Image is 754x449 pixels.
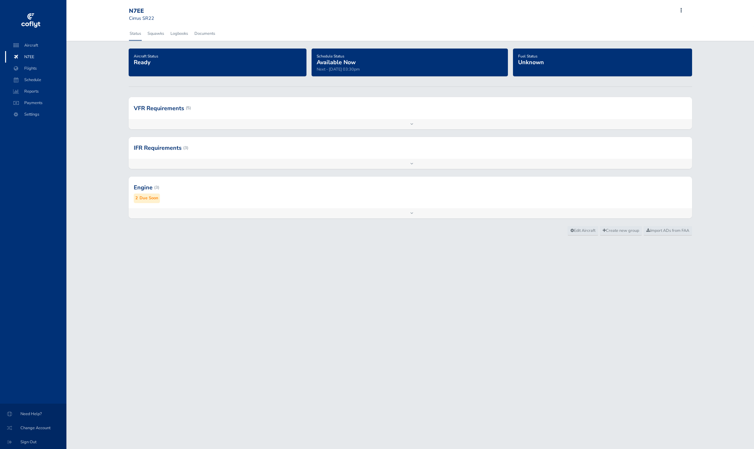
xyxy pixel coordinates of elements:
[518,58,544,66] span: Unknown
[11,40,60,51] span: Aircraft
[11,86,60,97] span: Reports
[129,8,175,15] div: N7EE
[603,228,639,233] span: Create new group
[129,15,154,21] small: Cirrus SR22
[134,58,150,66] span: Ready
[11,63,60,74] span: Flights
[568,226,598,236] a: Edit Aircraft
[8,422,59,434] span: Change Account
[317,58,356,66] span: Available Now
[600,226,642,236] a: Create new group
[11,51,60,63] span: N7EE
[194,27,216,41] a: Documents
[170,27,189,41] a: Logbooks
[317,52,356,66] a: Schedule StatusAvailable Now
[570,228,595,233] span: Edit Aircraft
[139,195,158,202] small: Due Soon
[20,11,41,30] img: coflyt logo
[129,27,142,41] a: Status
[134,54,158,59] span: Aircraft Status
[147,27,165,41] a: Squawks
[518,54,538,59] span: Fuel Status
[11,109,60,120] span: Settings
[646,228,689,233] span: Import ADs from FAA
[11,74,60,86] span: Schedule
[317,66,360,72] span: Next - [DATE] 03:30pm
[317,54,344,59] span: Schedule Status
[8,408,59,420] span: Need Help?
[8,436,59,448] span: Sign Out
[644,226,692,236] a: Import ADs from FAA
[11,97,60,109] span: Payments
